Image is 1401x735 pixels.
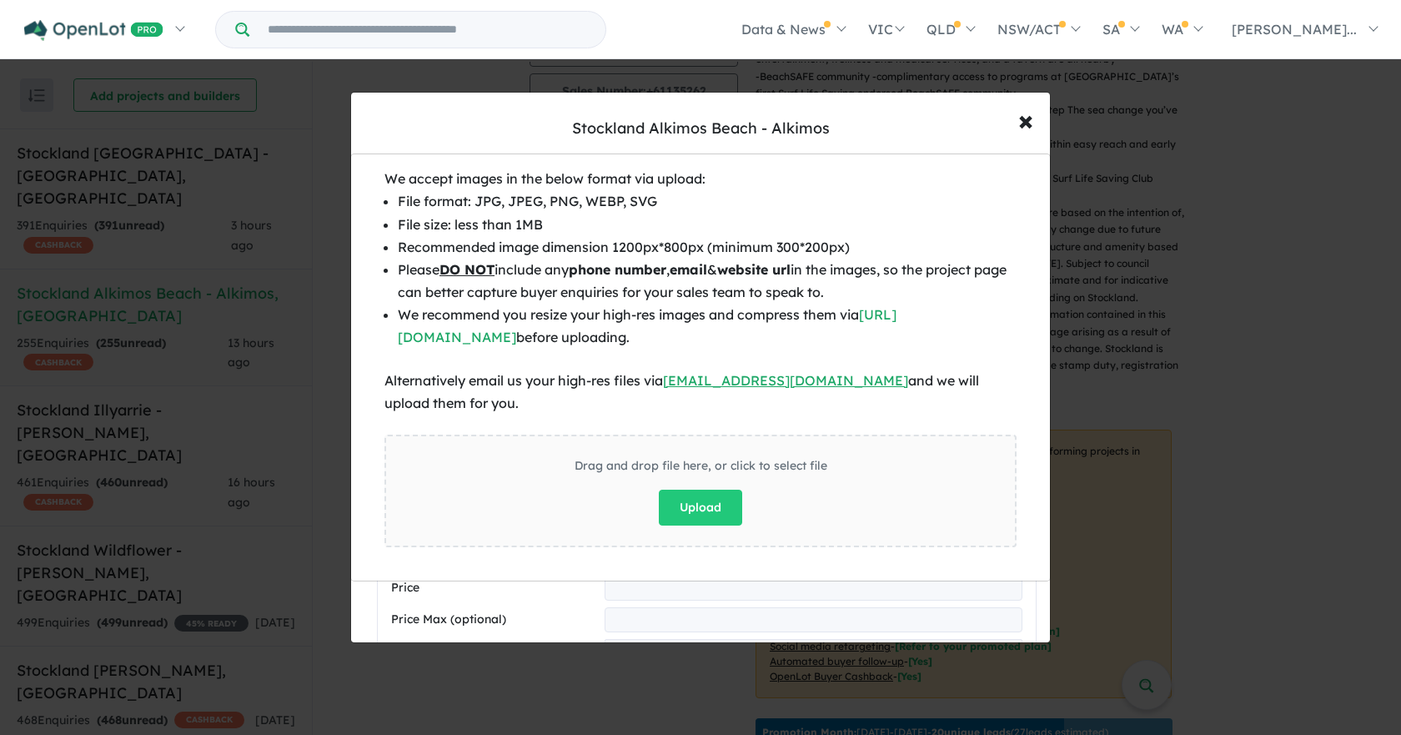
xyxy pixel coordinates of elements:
[717,261,791,278] b: website url
[670,261,707,278] b: email
[569,261,666,278] b: phone number
[398,236,1017,259] li: Recommended image dimension 1200px*800px (minimum 300*200px)
[398,304,1017,349] li: We recommend you resize your high-res images and compress them via before uploading.
[398,190,1017,213] li: File format: JPG, JPEG, PNG, WEBP, SVG
[659,490,742,526] button: Upload
[575,456,827,476] div: Drag and drop file here, or click to select file
[398,214,1017,236] li: File size: less than 1MB
[24,20,163,41] img: Openlot PRO Logo White
[253,12,602,48] input: Try estate name, suburb, builder or developer
[663,372,908,389] a: [EMAIL_ADDRESS][DOMAIN_NAME]
[384,168,1017,190] div: We accept images in the below format via upload:
[1232,21,1357,38] span: [PERSON_NAME]...
[439,261,495,278] u: DO NOT
[398,259,1017,304] li: Please include any , & in the images, so the project page can better capture buyer enquiries for ...
[384,370,1017,415] div: Alternatively email us your high-res files via and we will upload them for you.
